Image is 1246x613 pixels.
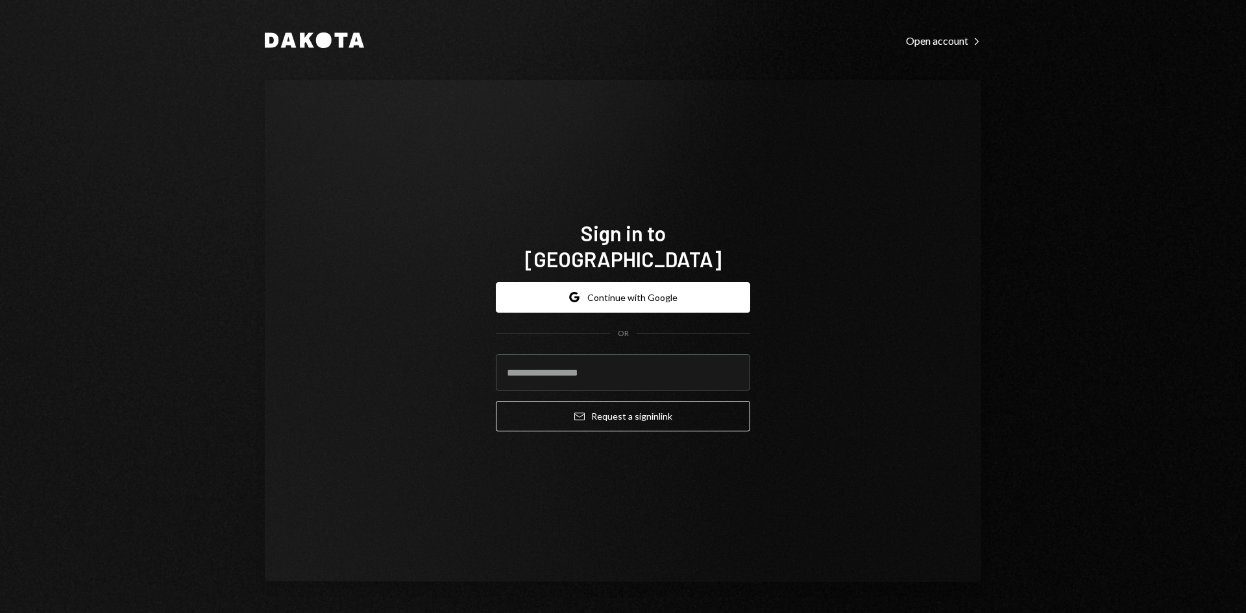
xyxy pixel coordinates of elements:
button: Request a signinlink [496,401,750,431]
div: OR [618,328,629,339]
button: Continue with Google [496,282,750,313]
a: Open account [906,33,981,47]
h1: Sign in to [GEOGRAPHIC_DATA] [496,220,750,272]
div: Open account [906,34,981,47]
